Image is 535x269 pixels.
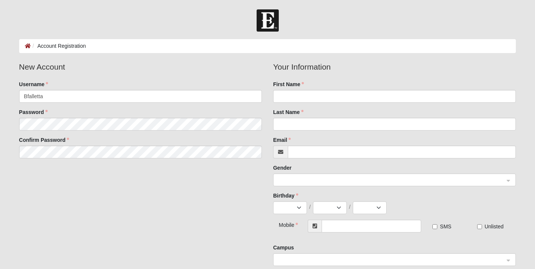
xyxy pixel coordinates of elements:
[273,244,294,251] label: Campus
[440,223,451,229] span: SMS
[19,136,70,144] label: Confirm Password
[349,203,351,211] span: /
[257,9,279,32] img: Church of Eleven22 Logo
[19,61,262,73] legend: New Account
[273,61,516,73] legend: Your Information
[273,81,304,88] label: First Name
[19,108,48,116] label: Password
[309,203,311,211] span: /
[432,224,437,229] input: SMS
[477,224,482,229] input: Unlisted
[273,136,291,144] label: Email
[31,42,86,50] li: Account Registration
[19,81,48,88] label: Username
[273,220,293,229] div: Mobile
[273,192,298,199] label: Birthday
[485,223,504,229] span: Unlisted
[273,164,292,172] label: Gender
[273,108,304,116] label: Last Name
